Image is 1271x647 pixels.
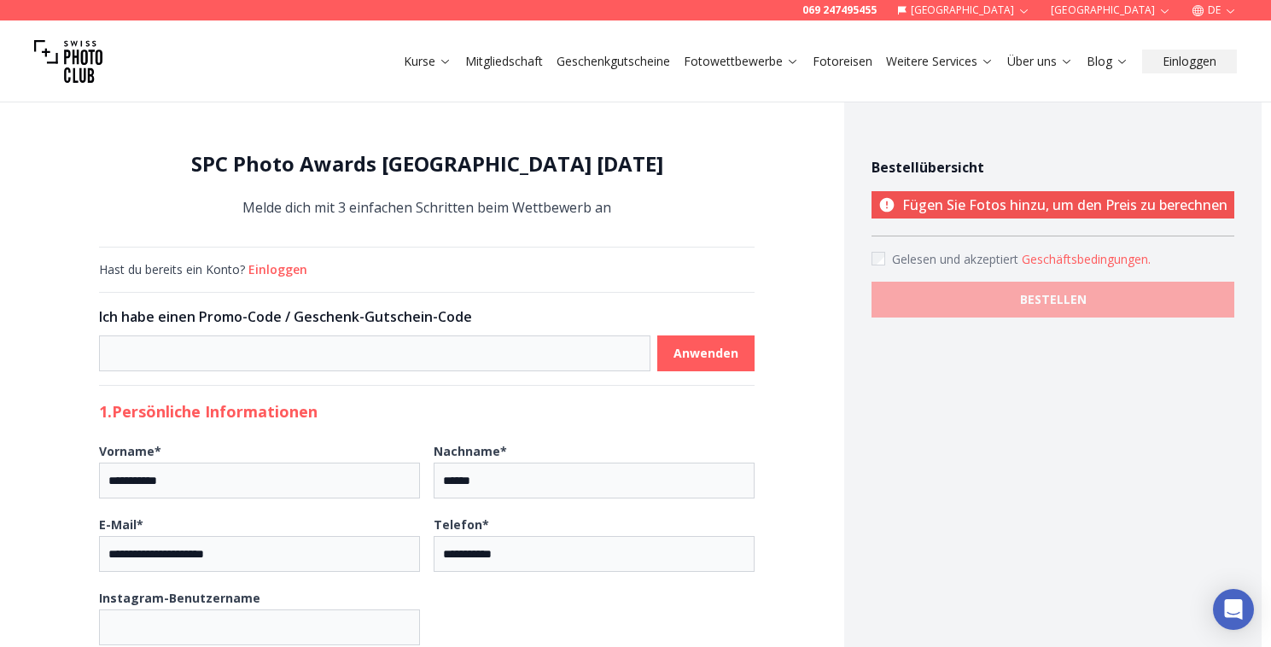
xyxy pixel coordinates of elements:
[550,50,677,73] button: Geschenkgutscheine
[1080,50,1135,73] button: Blog
[248,261,307,278] button: Einloggen
[434,516,489,533] b: Telefon *
[673,345,738,362] b: Anwenden
[872,157,1234,178] h4: Bestellübersicht
[1213,589,1254,630] div: Open Intercom Messenger
[872,252,885,265] input: Accept terms
[434,536,755,572] input: Telefon*
[1000,50,1080,73] button: Über uns
[99,609,420,645] input: Instagram-Benutzername
[557,53,670,70] a: Geschenkgutscheine
[886,53,994,70] a: Weitere Services
[465,53,543,70] a: Mitgliedschaft
[458,50,550,73] button: Mitgliedschaft
[99,463,420,498] input: Vorname*
[99,261,755,278] div: Hast du bereits ein Konto?
[99,443,161,459] b: Vorname *
[99,150,755,219] div: Melde dich mit 3 einfachen Schritten beim Wettbewerb an
[99,516,143,533] b: E-Mail *
[813,53,872,70] a: Fotoreisen
[1020,291,1087,308] b: BESTELLEN
[99,590,260,606] b: Instagram-Benutzername
[1087,53,1128,70] a: Blog
[397,50,458,73] button: Kurse
[99,536,420,572] input: E-Mail*
[1007,53,1073,70] a: Über uns
[404,53,452,70] a: Kurse
[657,335,755,371] button: Anwenden
[1022,251,1151,268] button: Accept termsGelesen und akzeptiert
[99,150,755,178] h1: SPC Photo Awards [GEOGRAPHIC_DATA] [DATE]
[872,282,1234,318] button: BESTELLEN
[684,53,799,70] a: Fotowettbewerbe
[99,399,755,423] h2: 1. Persönliche Informationen
[1142,50,1237,73] button: Einloggen
[434,463,755,498] input: Nachname*
[99,306,755,327] h3: Ich habe einen Promo-Code / Geschenk-Gutschein-Code
[879,50,1000,73] button: Weitere Services
[34,27,102,96] img: Swiss photo club
[802,3,877,17] a: 069 247495455
[677,50,806,73] button: Fotowettbewerbe
[434,443,507,459] b: Nachname *
[806,50,879,73] button: Fotoreisen
[872,191,1234,219] p: Fügen Sie Fotos hinzu, um den Preis zu berechnen
[892,251,1022,267] span: Gelesen und akzeptiert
